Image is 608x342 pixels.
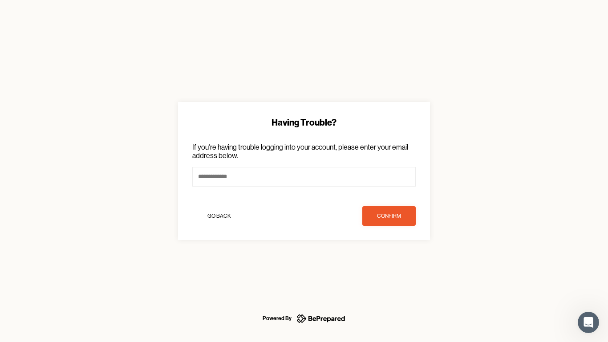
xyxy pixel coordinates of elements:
div: confirm [377,212,401,220]
p: If you're having trouble logging into your account, please enter your email address below. [192,143,416,160]
div: Powered By [263,313,292,324]
button: Go Back [192,206,246,226]
iframe: Intercom live chat [578,312,599,333]
div: Go Back [207,212,231,220]
button: confirm [362,206,416,226]
div: Having Trouble? [192,116,416,129]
